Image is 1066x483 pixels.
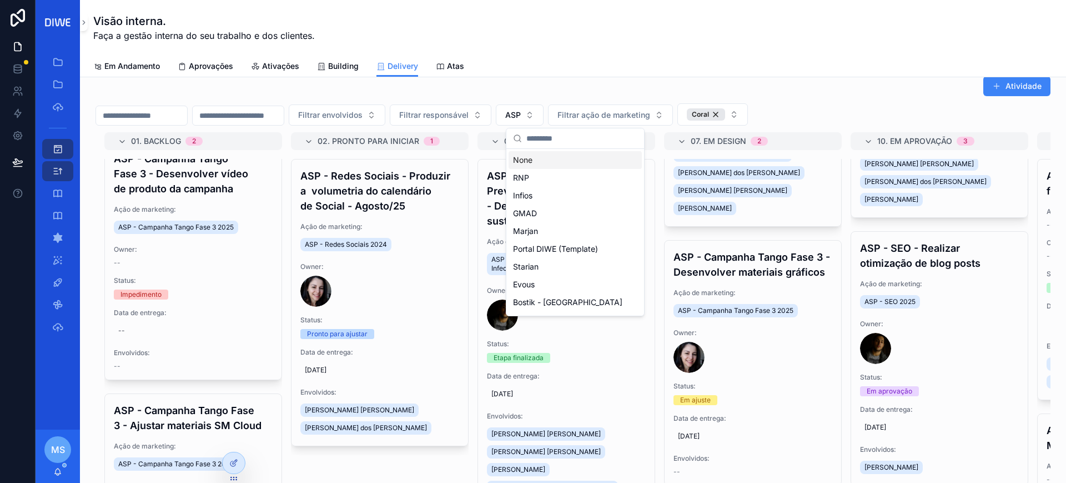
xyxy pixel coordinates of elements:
span: Status: [487,340,646,348]
div: -- [118,326,125,335]
h4: ASP - Campanha Mês da Prevenção da Infecção - Desenvolver fases de sustentação e desfecho [487,168,646,228]
div: scrollable content [36,44,80,351]
a: Em Andamento [93,56,160,78]
span: [PERSON_NAME] [PERSON_NAME] [491,430,601,439]
span: 07. Em design [691,136,746,147]
span: Ação de marketing: [114,205,273,214]
span: Atas [447,61,464,72]
h4: ASP - Redes Sociais - Produzir a volumetria do calendário de Social - Agosto/25 [300,168,459,213]
span: Owner: [114,245,273,254]
button: Select Button [677,103,748,126]
span: Delivery [388,61,418,72]
span: Data de entrega: [114,308,273,317]
span: [PERSON_NAME] [678,204,732,213]
span: 10. Em aprovação [877,136,952,147]
div: 2 [757,137,761,146]
a: Delivery [376,56,418,77]
span: [PERSON_NAME] [864,463,918,472]
span: Marjan [513,226,538,237]
span: ASP - Campanha Tango Fase 3 2025 [678,306,793,315]
button: Select Button [496,104,544,126]
div: Etapa finalizada [494,353,544,363]
span: Ação de marketing: [487,237,646,246]
span: Owner: [487,286,646,295]
span: [DATE] [305,366,455,375]
a: Aprovações [178,56,233,78]
span: -- [1047,221,1053,230]
span: [PERSON_NAME] dos [PERSON_NAME] [678,168,800,177]
span: ASP [505,109,521,121]
span: [PERSON_NAME] dos [PERSON_NAME] [864,177,987,186]
div: Em ajuste [680,395,711,405]
span: [PERSON_NAME] [PERSON_NAME] [678,186,787,195]
span: Owner: [673,328,832,337]
span: Filtrar envolvidos [298,109,363,121]
span: [PERSON_NAME] [864,195,918,204]
span: Ação de marketing: [860,280,1019,288]
span: Data de entrega: [673,414,832,423]
span: Status: [673,382,832,391]
span: ASP - Campanha Mês da Prevenção da Infecção 2025 [491,255,637,273]
span: [PERSON_NAME] [PERSON_NAME] [305,406,414,415]
a: Ativações [251,56,299,78]
div: 2 [192,137,196,146]
span: [PERSON_NAME] [PERSON_NAME] [864,160,974,168]
span: Status: [114,276,273,285]
span: Filtrar ação de marketing [557,109,650,121]
span: 02. Pronto para iniciar [318,136,419,147]
span: -- [114,362,120,371]
button: Unselect 8 [687,108,725,121]
div: Impedimento [120,290,162,300]
button: Select Button [289,104,385,126]
button: Atividade [983,76,1050,96]
span: 06. Conteúdo pronto [504,136,599,147]
h4: ASP - Campanha Tango Fase 3 - Ajustar materiais SM Cloud [114,403,273,433]
span: Envolvidos: [114,348,273,357]
span: Ação de marketing: [300,222,459,231]
span: [PERSON_NAME] dos [PERSON_NAME] [305,424,427,432]
span: Data de entrega: [487,372,646,381]
span: Status: [300,316,459,325]
span: [DATE] [491,390,641,399]
div: None [509,151,642,169]
span: Data de entrega: [860,405,1019,414]
span: Ação de marketing: [673,288,832,297]
span: Envolvidos: [860,445,1019,454]
span: Bostik - [GEOGRAPHIC_DATA] [513,297,622,308]
span: ASP - Campanha Tango Fase 3 2025 [118,223,234,232]
span: Em Andamento [104,61,160,72]
span: Status: [860,373,1019,382]
span: Starian [513,261,539,272]
span: Aprovações [189,61,233,72]
span: Evous [513,279,535,290]
div: 1 [430,137,433,146]
div: Suggestions [506,149,644,316]
span: GMAD [513,208,537,219]
span: Ação de marketing: [114,442,273,451]
span: Data de entrega: [300,348,459,357]
div: 3 [963,137,968,146]
span: Envolvidos: [300,388,459,397]
div: Pronto para ajustar [307,329,368,339]
span: WEG [513,315,531,326]
span: MS [51,443,65,456]
span: ASP - SEO 2025 [864,297,916,306]
h4: ASP - Campanha Tango Fase 3 - Desenvolver vídeo de produto da campanha [114,151,273,196]
span: Envolvidos: [487,412,646,421]
span: Infios [513,190,532,201]
span: ASP - Redes Sociais 2024 [305,240,387,249]
a: Building [317,56,359,78]
button: Select Button [390,104,491,126]
span: [PERSON_NAME] [491,465,545,474]
img: App logo [42,16,73,29]
span: -- [114,258,120,267]
span: Building [328,61,359,72]
span: ASP - Campanha Tango Fase 3 2025 [118,460,234,469]
span: [PERSON_NAME] [PERSON_NAME] [491,447,601,456]
span: [DATE] [864,423,1014,432]
h1: Visão interna. [93,13,315,29]
span: -- [1047,252,1053,261]
span: Owner: [860,320,1019,328]
span: Envolvidos: [673,454,832,463]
